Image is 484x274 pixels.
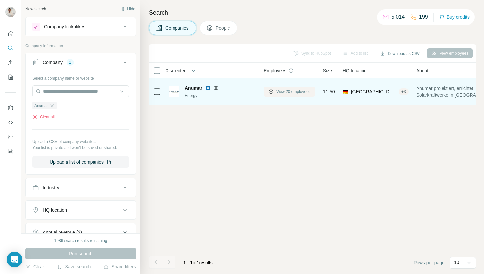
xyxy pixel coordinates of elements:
[414,259,444,266] span: Rows per page
[264,87,315,97] button: View 20 employees
[149,8,476,17] h4: Search
[5,7,16,17] img: Avatar
[5,71,16,83] button: My lists
[43,59,63,66] div: Company
[43,229,82,236] div: Annual revenue ($)
[5,28,16,40] button: Quick start
[43,207,67,213] div: HQ location
[67,59,74,65] div: 1
[7,252,22,267] div: Open Intercom Messenger
[216,25,231,31] span: People
[26,180,136,196] button: Industry
[391,13,405,21] p: 5,014
[205,85,211,91] img: LinkedIn logo
[165,25,189,31] span: Companies
[26,202,136,218] button: HQ location
[32,145,129,151] p: Your list is private and won't be saved or shared.
[25,6,46,12] div: New search
[399,89,409,95] div: + 3
[26,19,136,35] button: Company lookalikes
[419,13,428,21] p: 199
[32,73,129,81] div: Select a company name or website
[343,88,348,95] span: 🇩🇪
[169,86,179,97] img: Logo of Anumar
[193,260,197,265] span: of
[25,263,44,270] button: Clear
[26,225,136,240] button: Annual revenue ($)
[5,42,16,54] button: Search
[54,238,107,244] div: 1986 search results remaining
[5,145,16,157] button: Feedback
[5,102,16,114] button: Use Surfe on LinkedIn
[185,93,256,99] div: Energy
[32,156,129,168] button: Upload a list of companies
[5,131,16,143] button: Dashboard
[264,67,286,74] span: Employees
[351,88,396,95] span: [GEOGRAPHIC_DATA], [GEOGRAPHIC_DATA]
[25,43,136,49] p: Company information
[26,54,136,73] button: Company1
[323,67,332,74] span: Size
[32,139,129,145] p: Upload a CSV of company websites.
[115,4,140,14] button: Hide
[276,89,310,95] span: View 20 employees
[185,85,202,91] span: Anumar
[103,263,136,270] button: Share filters
[32,114,55,120] button: Clear all
[454,259,459,266] p: 10
[5,116,16,128] button: Use Surfe API
[439,13,470,22] button: Buy credits
[197,260,199,265] span: 1
[183,260,213,265] span: results
[44,23,85,30] div: Company lookalikes
[183,260,193,265] span: 1 - 1
[43,184,59,191] div: Industry
[166,67,187,74] span: 0 selected
[343,67,367,74] span: HQ location
[34,103,48,108] span: Anumar
[323,88,335,95] span: 11-50
[5,57,16,69] button: Enrich CSV
[417,67,429,74] span: About
[57,263,91,270] button: Save search
[375,49,424,59] button: Download as CSV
